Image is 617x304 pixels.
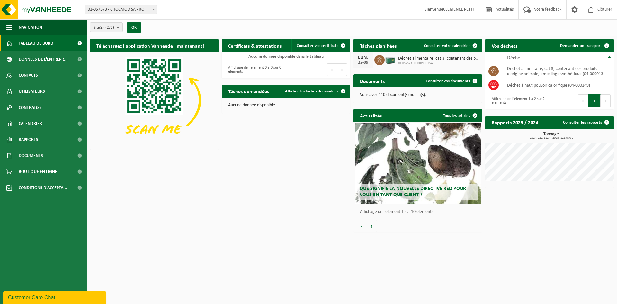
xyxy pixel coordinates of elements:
span: Contacts [19,67,38,83]
div: Affichage de l'élément 1 à 2 sur 2 éléments [488,94,546,108]
h2: Certificats & attestations [222,39,288,52]
a: Consulter votre calendrier [419,39,481,52]
a: Que signifie la nouvelle directive RED pour vous en tant que client ? [355,123,481,204]
h2: Tâches demandées [222,85,275,97]
a: Consulter vos certificats [291,39,350,52]
button: Previous [327,63,337,76]
span: Utilisateurs [19,83,45,100]
button: Site(s)(2/2) [90,22,123,32]
td: Aucune donnée disponible dans le tableau [222,52,350,61]
a: Demander un transport [555,39,613,52]
strong: CLEMENCE PETIT [443,7,474,12]
a: Consulter les rapports [558,116,613,129]
h2: Documents [353,74,391,87]
img: PB-LB-0680-HPE-GN-01 [385,54,396,65]
button: Vorige [357,220,367,232]
iframe: chat widget [3,290,107,304]
div: LUN. [357,55,370,60]
span: Consulter vos certificats [297,44,338,48]
a: Afficher les tâches demandées [280,85,350,98]
span: Consulter vos documents [426,79,470,83]
span: Que signifie la nouvelle directive RED pour vous en tant que client ? [360,186,466,197]
span: Contrat(s) [19,100,41,116]
span: Déchet [507,56,522,61]
button: Previous [578,94,588,107]
span: Afficher les tâches demandées [285,89,338,93]
span: Consulter votre calendrier [424,44,470,48]
h2: Actualités [353,109,388,122]
button: Next [601,94,611,107]
count: (2/2) [105,25,114,30]
img: Download de VHEPlus App [90,52,219,148]
span: Tableau de bord [19,35,53,51]
h2: Vos déchets [485,39,524,52]
span: Calendrier [19,116,42,132]
button: Next [337,63,347,76]
span: Rapports [19,132,38,148]
div: 22-09 [357,60,370,65]
h2: Rapports 2025 / 2024 [485,116,545,128]
span: Boutique en ligne [19,164,57,180]
button: Volgende [367,220,377,232]
button: 1 [588,94,601,107]
span: Déchet alimentaire, cat 3, contenant des produits d'origine animale, emballage s... [398,56,479,61]
p: Aucune donnée disponible. [228,103,344,108]
span: Documents [19,148,43,164]
span: Données de l'entrepr... [19,51,68,67]
h3: Tonnage [488,132,614,140]
span: Navigation [19,19,42,35]
span: 2024: 111,812 t - 2025: 118,970 t [488,136,614,140]
div: Affichage de l'élément 0 à 0 sur 0 éléments [225,63,283,77]
td: déchet alimentaire, cat 3, contenant des produits d'origine animale, emballage synthétique (04-00... [502,64,614,78]
a: Consulter vos documents [421,74,481,87]
td: déchet à haut pouvoir calorifique (04-000149) [502,78,614,92]
span: 01-057573 - CHOCMOD SA - RONCQ [85,5,157,14]
h2: Téléchargez l'application Vanheede+ maintenant! [90,39,210,52]
span: 01-057573 - CHOCMOD SA [398,61,479,65]
h2: Tâches planifiées [353,39,403,52]
span: Demander un transport [560,44,602,48]
span: Conditions d'accepta... [19,180,67,196]
p: Vous avez 110 document(s) non lu(s). [360,93,476,97]
p: Affichage de l'élément 1 sur 10 éléments [360,210,479,214]
button: OK [127,22,141,33]
a: Tous les articles [438,109,481,122]
span: Site(s) [94,23,114,32]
